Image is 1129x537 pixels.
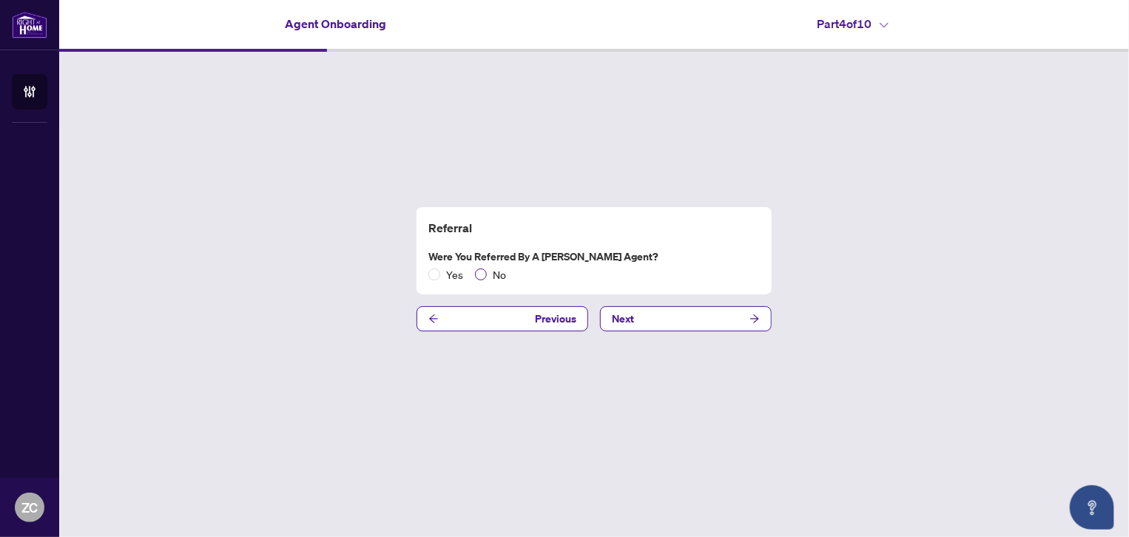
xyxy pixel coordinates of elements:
[428,249,760,265] label: Were you referred by a [PERSON_NAME] Agent?
[749,314,760,324] span: arrow-right
[535,307,576,331] span: Previous
[487,266,512,283] span: No
[417,306,588,331] button: Previous
[600,306,772,331] button: Next
[1070,485,1114,530] button: Open asap
[12,11,47,38] img: logo
[285,15,386,33] h4: Agent Onboarding
[428,219,760,237] h4: Referral
[21,497,38,518] span: ZC
[440,266,469,283] span: Yes
[817,15,889,33] h4: Part 4 of 10
[612,307,634,331] span: Next
[428,314,439,324] span: arrow-left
